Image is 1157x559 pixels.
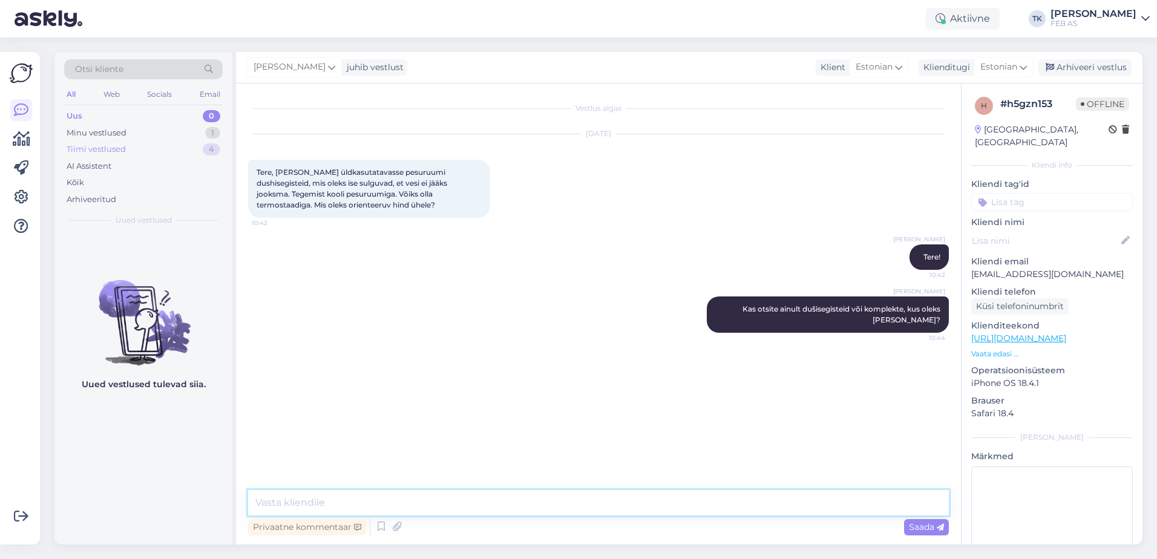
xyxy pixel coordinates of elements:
div: Uus [67,110,82,122]
div: 0 [203,110,220,122]
div: Aktiivne [926,8,1000,30]
p: Uued vestlused tulevad siia. [82,378,206,391]
div: [PERSON_NAME] [1050,9,1136,19]
img: No chats [54,258,232,367]
span: Tere! [923,252,940,261]
span: Otsi kliente [75,63,123,76]
span: 10:42 [900,270,945,279]
span: [PERSON_NAME] [893,287,945,296]
span: 10:42 [252,218,297,227]
p: Kliendi nimi [971,216,1133,229]
p: Kliendi tag'id [971,178,1133,191]
img: Askly Logo [10,62,33,85]
span: Tere, [PERSON_NAME] üldkasutatavasse pesuruumi dushisegisteid, mis oleks ise sulguvad, et vesi ei... [257,168,449,209]
p: Märkmed [971,450,1133,463]
div: juhib vestlust [342,61,404,74]
div: Web [101,87,122,102]
a: [PERSON_NAME]FEB AS [1050,9,1150,28]
span: Estonian [856,60,893,74]
a: [URL][DOMAIN_NAME] [971,333,1066,344]
div: 1 [205,127,220,139]
div: FEB AS [1050,19,1136,28]
div: Kliendi info [971,160,1133,171]
p: Vaata edasi ... [971,348,1133,359]
div: Arhiveeri vestlus [1038,59,1132,76]
p: Kliendi email [971,255,1133,268]
p: Operatsioonisüsteem [971,364,1133,377]
input: Lisa nimi [972,234,1119,247]
p: Kliendi telefon [971,286,1133,298]
div: Vestlus algas [248,103,949,114]
div: Email [197,87,223,102]
div: Kõik [67,177,84,189]
div: Socials [145,87,174,102]
div: Privaatne kommentaar [248,519,366,535]
div: Tiimi vestlused [67,143,126,155]
span: [PERSON_NAME] [254,60,326,74]
div: Klient [816,61,845,74]
div: TK [1029,10,1046,27]
span: h [981,101,987,110]
p: Safari 18.4 [971,407,1133,420]
p: Klienditeekond [971,319,1133,332]
span: Saada [909,521,944,532]
span: Estonian [980,60,1017,74]
div: # h5gzn153 [1000,97,1076,111]
input: Lisa tag [971,193,1133,211]
div: Minu vestlused [67,127,126,139]
div: AI Assistent [67,160,111,172]
span: Kas otsite ainult dušisegisteid või komplekte, kus oleks [PERSON_NAME]? [742,304,942,324]
div: 4 [203,143,220,155]
p: Brauser [971,394,1133,407]
div: Küsi telefoninumbrit [971,298,1069,315]
span: [PERSON_NAME] [893,235,945,244]
span: Uued vestlused [116,215,172,226]
div: All [64,87,78,102]
div: [PERSON_NAME] [971,432,1133,443]
span: Offline [1076,97,1129,111]
p: [EMAIL_ADDRESS][DOMAIN_NAME] [971,268,1133,281]
div: Arhiveeritud [67,194,116,206]
div: [DATE] [248,128,949,139]
p: iPhone OS 18.4.1 [971,377,1133,390]
div: Klienditugi [919,61,970,74]
div: [GEOGRAPHIC_DATA], [GEOGRAPHIC_DATA] [975,123,1109,149]
span: 10:44 [900,333,945,342]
